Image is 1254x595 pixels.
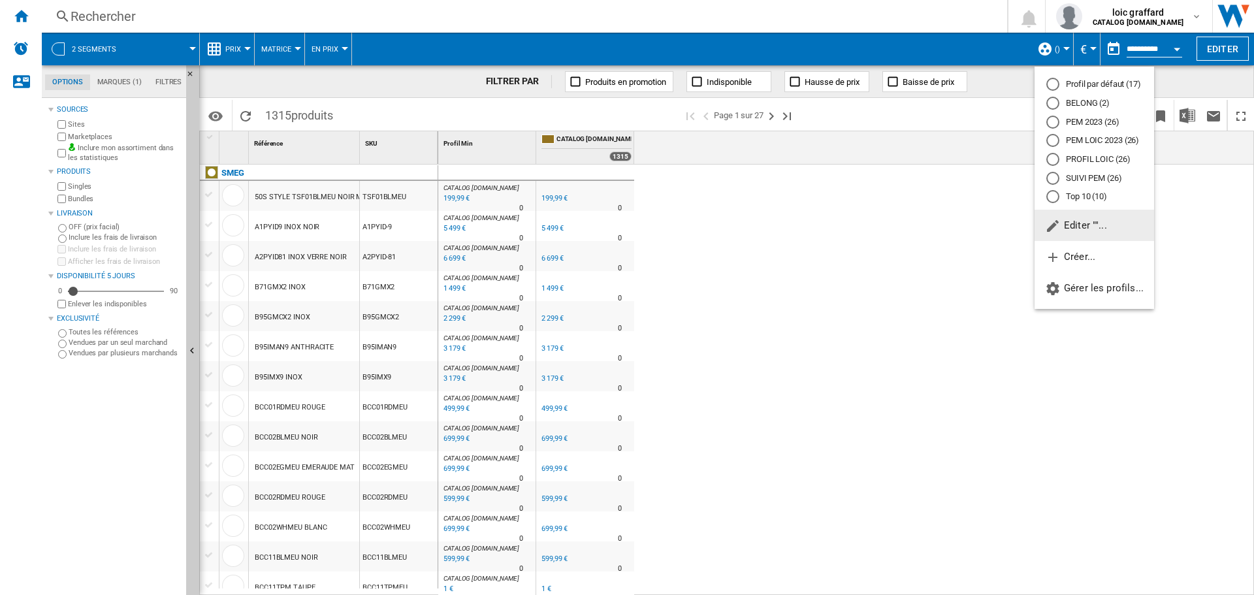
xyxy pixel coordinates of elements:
[1046,97,1142,110] md-radio-button: BELONG (2)
[1045,219,1107,231] span: Editer ""...
[1045,282,1144,294] span: Gérer les profils...
[1046,153,1142,166] md-radio-button: PROFIL LOIC (26)
[1045,251,1095,263] span: Créer...
[1046,116,1142,128] md-radio-button: PEM 2023 (26)
[1046,172,1142,184] md-radio-button: SUIVI PEM (26)
[1046,191,1142,203] md-radio-button: Top 10 (10)
[1046,78,1142,91] md-radio-button: Profil par défaut (17)
[1046,135,1142,147] md-radio-button: PEM LOIC 2023 (26)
